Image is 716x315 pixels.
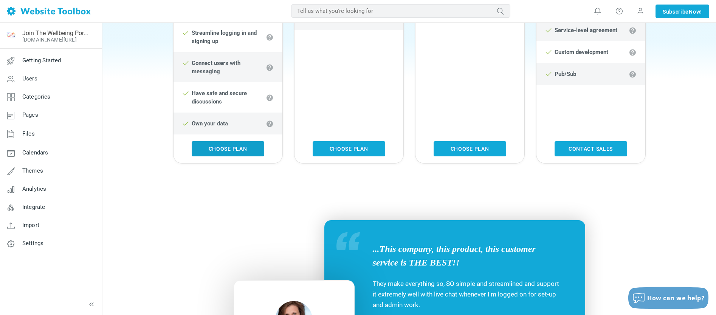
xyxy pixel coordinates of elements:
span: Now! [689,8,702,16]
a: [DOMAIN_NAME][URL] [22,37,77,43]
strong: Streamline logging in and signing up [192,29,257,45]
strong: Connect users with messaging [192,60,240,75]
a: Choose Plan [434,141,506,156]
span: Themes [22,167,43,174]
strong: Service-level agreement [555,27,617,34]
span: Getting Started [22,57,61,64]
a: Contact sales [555,141,627,156]
span: Settings [22,240,43,247]
a: Join The Wellbeing Portal [22,29,88,37]
button: How can we help? [628,287,708,309]
a: SubscribeNow! [656,5,709,18]
span: Import [22,222,39,229]
span: Pages [22,111,38,118]
span: Categories [22,93,51,100]
span: ...This company, this product, this customer service is THE BEST!! [373,242,563,269]
a: Choose Plan [192,141,264,156]
span: Calendars [22,149,48,156]
span: Files [22,130,35,137]
span: How can we help? [647,294,705,302]
input: Tell us what you're looking for [291,4,510,18]
img: The%20Wellbeing%20Portal%2032%20x%2032%20in.png [5,30,17,42]
span: Analytics [22,185,46,192]
p: They make everything so, SO simple and streamlined and support it extremely well with live chat w... [373,278,563,310]
span: Integrate [22,204,45,210]
span: Users [22,75,37,82]
strong: Custom development [555,49,608,56]
strong: Have safe and secure discussions [192,90,247,105]
a: Choose Plan [313,141,385,156]
strong: Pub/Sub [555,71,576,77]
strong: Own your data [192,120,228,127]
